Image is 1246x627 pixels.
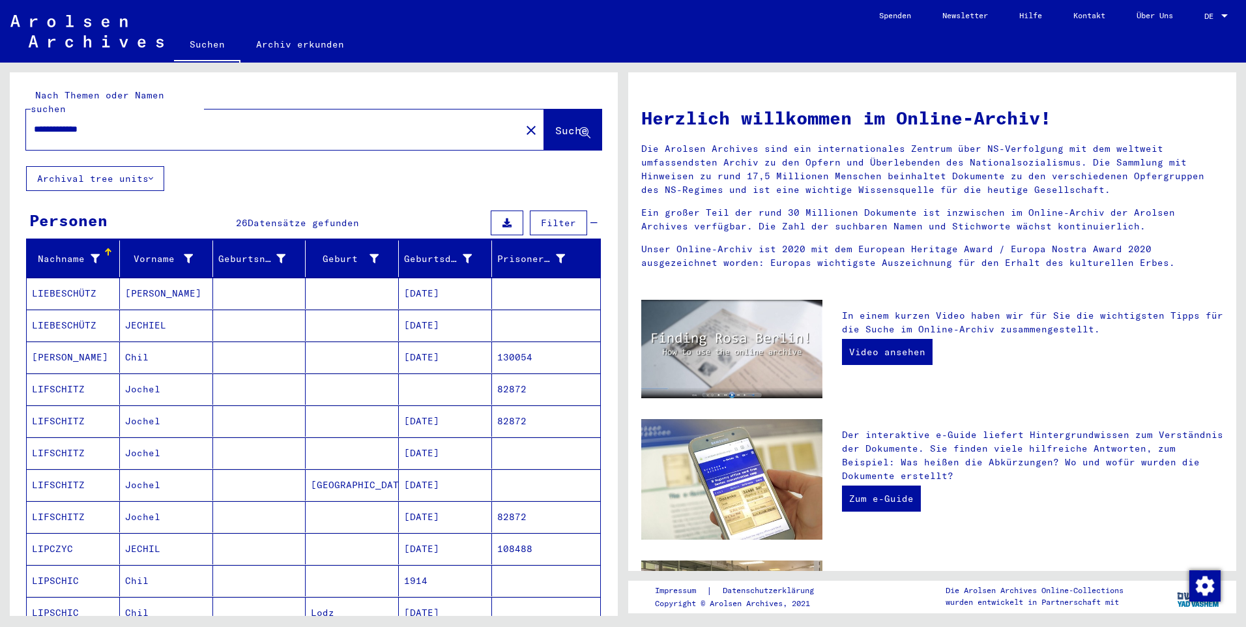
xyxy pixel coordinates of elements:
mat-cell: [DATE] [399,469,492,501]
div: Geburtsname [218,252,286,266]
mat-cell: [DATE] [399,533,492,564]
p: Die Arolsen Archives sind ein internationales Zentrum über NS-Verfolgung mit dem weltweit umfasse... [641,142,1223,197]
mat-cell: 82872 [492,373,600,405]
mat-cell: Jochel [120,469,213,501]
a: Impressum [655,584,706,598]
mat-header-cell: Prisoner # [492,241,600,277]
mat-cell: [DATE] [399,437,492,469]
div: Nachname [32,252,100,266]
mat-header-cell: Geburtsdatum [399,241,492,277]
div: Geburtsdatum [404,252,472,266]
span: 26 [236,217,248,229]
div: Geburt‏ [311,252,379,266]
mat-cell: [DATE] [399,342,492,373]
mat-cell: LIFSCHITZ [27,469,120,501]
mat-cell: 108488 [492,533,600,564]
mat-cell: [DATE] [399,405,492,437]
mat-cell: LIPCZYC [27,533,120,564]
mat-cell: 82872 [492,405,600,437]
mat-cell: [DATE] [399,278,492,309]
mat-cell: [PERSON_NAME] [120,278,213,309]
img: video.jpg [641,300,822,398]
button: Filter [530,211,587,235]
a: Zum e-Guide [842,486,921,512]
button: Archival tree units [26,166,164,191]
mat-header-cell: Vorname [120,241,213,277]
button: Clear [518,117,544,143]
div: Vorname [125,252,193,266]
mat-header-cell: Geburtsname [213,241,306,277]
img: yv_logo.png [1174,580,1223,613]
mat-cell: [GEOGRAPHIC_DATA] [306,469,399,501]
mat-header-cell: Geburt‏ [306,241,399,277]
span: Suche [555,124,588,137]
a: Archiv erkunden [240,29,360,60]
mat-cell: LIFSCHITZ [27,405,120,437]
p: Unser Online-Archiv ist 2020 mit dem European Heritage Award / Europa Nostra Award 2020 ausgezeic... [641,242,1223,270]
div: Geburt‏ [311,248,398,269]
mat-cell: Jochel [120,501,213,532]
img: Arolsen_neg.svg [10,15,164,48]
mat-cell: 130054 [492,342,600,373]
mat-cell: Chil [120,342,213,373]
mat-cell: LIFSCHITZ [27,501,120,532]
h1: Herzlich willkommen im Online-Archiv! [641,104,1223,132]
mat-cell: 82872 [492,501,600,532]
mat-cell: Jochel [120,437,213,469]
button: Suche [544,109,601,150]
div: Nachname [32,248,119,269]
mat-cell: LIEBESCHÜTZ [27,310,120,341]
div: | [655,584,830,598]
p: Der interaktive e-Guide liefert Hintergrundwissen zum Verständnis der Dokumente. Sie finden viele... [842,428,1223,483]
mat-cell: [DATE] [399,310,492,341]
mat-cell: [PERSON_NAME] [27,342,120,373]
a: Suchen [174,29,240,63]
p: Ein großer Teil der rund 30 Millionen Dokumente ist inzwischen im Online-Archiv der Arolsen Archi... [641,206,1223,233]
div: Prisoner # [497,252,565,266]
mat-cell: Chil [120,565,213,596]
mat-cell: LIEBESCHÜTZ [27,278,120,309]
mat-cell: Jochel [120,405,213,437]
p: wurden entwickelt in Partnerschaft mit [946,596,1123,608]
p: Zusätzlich zu Ihrer eigenen Recherche haben Sie die Möglichkeit, eine Anfrage an die Arolsen Arch... [842,570,1223,624]
mat-cell: LIPSCHIC [27,565,120,596]
mat-cell: 1914 [399,565,492,596]
div: Prisoner # [497,248,585,269]
p: Die Arolsen Archives Online-Collections [946,585,1123,596]
div: Personen [29,209,108,232]
span: Datensätze gefunden [248,217,359,229]
mat-cell: JECHIEL [120,310,213,341]
img: Zustimmung ändern [1189,570,1221,602]
img: eguide.jpg [641,419,822,540]
mat-icon: close [523,123,539,138]
a: Video ansehen [842,339,933,365]
span: Filter [541,217,576,229]
mat-cell: Jochel [120,373,213,405]
mat-cell: LIFSCHITZ [27,373,120,405]
span: DE [1204,12,1219,21]
mat-cell: LIFSCHITZ [27,437,120,469]
p: Copyright © Arolsen Archives, 2021 [655,598,830,609]
p: In einem kurzen Video haben wir für Sie die wichtigsten Tipps für die Suche im Online-Archiv zusa... [842,309,1223,336]
div: Geburtsdatum [404,248,491,269]
a: Datenschutzerklärung [712,584,830,598]
div: Vorname [125,248,212,269]
mat-cell: [DATE] [399,501,492,532]
mat-cell: JECHIL [120,533,213,564]
mat-label: Nach Themen oder Namen suchen [31,89,164,115]
mat-header-cell: Nachname [27,241,120,277]
div: Geburtsname [218,248,306,269]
